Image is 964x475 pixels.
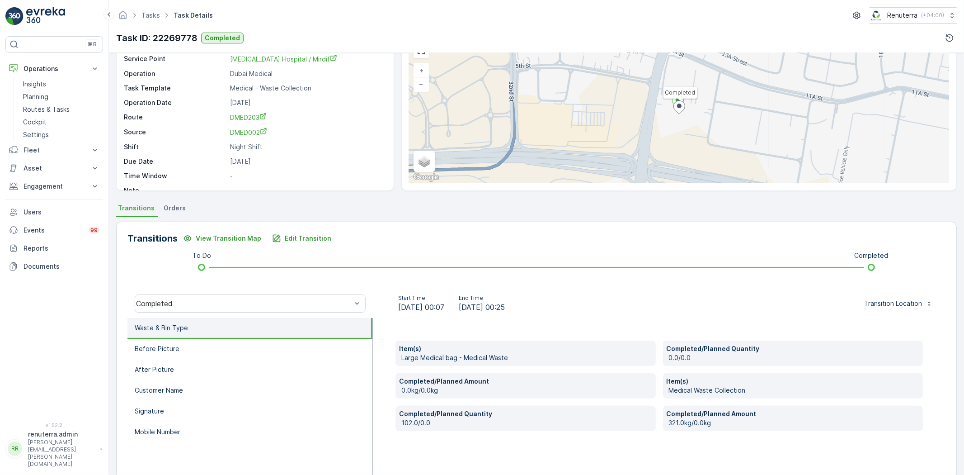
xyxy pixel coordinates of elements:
[398,302,444,313] span: [DATE] 00:07
[127,232,178,245] p: Transitions
[414,152,434,171] a: Layers
[230,69,384,78] p: Dubai Medical
[19,103,103,116] a: Routes & Tasks
[230,55,337,63] span: [MEDICAL_DATA] Hospital / Mirdif
[172,11,215,20] span: Task Details
[24,146,85,155] p: Fleet
[124,142,226,152] p: Shift
[24,244,99,253] p: Reports
[230,186,384,195] p: -
[118,204,155,213] span: Transitions
[124,54,226,64] p: Service Point
[5,239,103,257] a: Reports
[23,130,49,139] p: Settings
[124,157,226,166] p: Due Date
[230,171,384,180] p: -
[23,118,47,127] p: Cockpit
[24,64,85,73] p: Operations
[230,128,384,137] a: DMED002
[5,430,103,468] button: RRrenuterra.admin[PERSON_NAME][EMAIL_ADDRESS][PERSON_NAME][DOMAIN_NAME]
[870,10,884,20] img: Screenshot_2024-07-26_at_13.33.01.png
[669,386,920,395] p: Medical Waste Collection
[230,114,267,121] span: DMED203
[859,296,938,311] button: Transition Location
[401,386,652,395] p: 0.0kg/0.0kg
[5,257,103,275] a: Documents
[399,344,652,353] p: Item(s)
[401,353,652,362] p: Large Medical bag - Medical Waste
[669,418,920,427] p: 321.0kg/0.0kg
[124,84,226,93] p: Task Template
[667,409,920,418] p: Completed/Planned Amount
[230,157,384,166] p: [DATE]
[135,427,180,437] p: Mobile Number
[921,12,944,19] p: ( +04:00 )
[24,226,83,235] p: Events
[88,41,97,48] p: ⌘B
[124,69,226,78] p: Operation
[178,231,267,246] button: View Transition Map
[230,128,267,136] span: DMED002
[8,442,22,456] div: RR
[135,407,164,416] p: Signature
[201,33,244,43] button: Completed
[230,84,384,93] p: Medical - Waste Collection
[136,299,352,308] div: Completed
[90,227,98,234] p: 99
[870,7,957,24] button: Renuterra(+04:00)
[19,128,103,141] a: Settings
[19,78,103,90] a: Insights
[411,171,441,183] img: Google
[419,80,423,88] span: −
[669,353,920,362] p: 0.0/0.0
[141,11,160,19] a: Tasks
[5,141,103,159] button: Fleet
[23,80,46,89] p: Insights
[414,77,428,91] a: Zoom Out
[459,302,505,313] span: [DATE] 00:25
[118,14,128,21] a: Homepage
[5,7,24,25] img: logo
[854,251,888,260] p: Completed
[399,409,652,418] p: Completed/Planned Quantity
[196,234,261,243] p: View Transition Map
[135,344,179,353] p: Before Picture
[398,294,444,302] p: Start Time
[164,204,186,213] span: Orders
[135,365,174,374] p: After Picture
[267,231,337,246] button: Edit Transition
[19,90,103,103] a: Planning
[419,66,423,74] span: +
[887,11,917,20] p: Renuterra
[230,113,384,122] a: DMED203
[667,344,920,353] p: Completed/Planned Quantity
[230,142,384,152] p: Night Shift
[411,171,441,183] a: Open this area in Google Maps (opens a new window)
[124,113,226,122] p: Route
[5,60,103,78] button: Operations
[5,159,103,177] button: Asset
[124,128,226,137] p: Source
[5,423,103,428] span: v 1.52.2
[135,386,183,395] p: Customer Name
[285,234,331,243] p: Edit Transition
[24,164,85,173] p: Asset
[414,64,428,77] a: Zoom In
[5,203,103,221] a: Users
[24,208,99,217] p: Users
[24,182,85,191] p: Engagement
[124,171,226,180] p: Time Window
[135,323,188,332] p: Waste & Bin Type
[19,116,103,128] a: Cockpit
[667,377,920,386] p: Item(s)
[24,262,99,271] p: Documents
[230,98,384,107] p: [DATE]
[230,54,384,64] a: HMS Hospital / Mirdif
[5,221,103,239] a: Events99
[459,294,505,302] p: End Time
[124,98,226,107] p: Operation Date
[23,92,48,101] p: Planning
[193,251,211,260] p: To Do
[23,105,70,114] p: Routes & Tasks
[26,7,65,25] img: logo_light-DOdMpM7g.png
